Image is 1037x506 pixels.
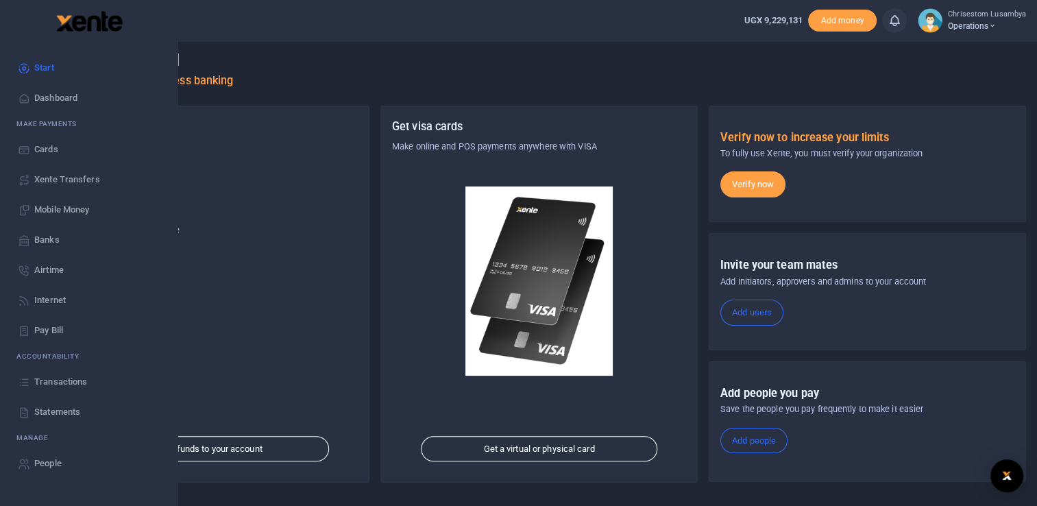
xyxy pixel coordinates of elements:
a: UGX 9,229,131 [744,14,803,27]
small: Chrisestom Lusambya [948,9,1026,21]
span: Airtime [34,263,64,277]
span: People [34,457,62,470]
h5: Add people you pay [720,387,1014,400]
a: Get a virtual or physical card [421,436,658,462]
a: Add users [720,300,783,326]
h5: UGX 9,229,131 [64,241,358,254]
h5: Get visa cards [392,120,686,134]
a: Statements [11,397,167,427]
a: Start [11,53,167,83]
a: People [11,448,167,479]
span: countability [27,351,79,361]
span: Dashboard [34,91,77,105]
li: Ac [11,346,167,367]
span: Start [34,61,54,75]
a: Cards [11,134,167,165]
span: Pay Bill [34,324,63,337]
a: Add funds to your account [93,436,330,462]
span: Banks [34,233,60,247]
h5: Account [64,173,358,186]
span: Xente Transfers [34,173,100,186]
span: ake Payments [23,119,77,129]
a: Transactions [11,367,167,397]
h5: Invite your team mates [720,258,1014,272]
h4: Hello [PERSON_NAME] [52,52,1026,67]
h5: Organization [64,120,358,134]
a: Verify now [720,171,785,197]
a: Airtime [11,255,167,285]
a: Internet [11,285,167,315]
li: M [11,427,167,448]
span: Mobile Money [34,203,89,217]
span: Add money [808,10,877,32]
a: profile-user Chrisestom Lusambya Operations [918,8,1026,33]
p: Your current account balance [64,224,358,237]
span: Operations [948,20,1026,32]
p: Make online and POS payments anywhere with VISA [392,140,686,154]
a: Mobile Money [11,195,167,225]
p: Save the people you pay frequently to make it easier [720,402,1014,416]
li: M [11,113,167,134]
span: Statements [34,405,80,419]
p: To fully use Xente, you must verify your organization [720,147,1014,160]
a: Banks [11,225,167,255]
p: Operations [64,193,358,207]
h5: Verify now to increase your limits [720,131,1014,145]
a: Dashboard [11,83,167,113]
li: Wallet ballance [739,14,808,27]
span: Cards [34,143,58,156]
h5: Welcome to better business banking [52,74,1026,88]
a: logo-small logo-large logo-large [55,15,123,25]
li: Toup your wallet [808,10,877,32]
p: INNOVATION VILLAGE [64,140,358,154]
span: Transactions [34,375,87,389]
a: Pay Bill [11,315,167,346]
a: Add money [808,14,877,25]
div: Open Intercom Messenger [990,459,1023,492]
img: logo-large [56,11,123,32]
img: xente-_physical_cards.png [465,186,613,376]
p: Add initiators, approvers and admins to your account [720,275,1014,289]
img: profile-user [918,8,942,33]
a: Add people [720,428,788,454]
span: Internet [34,293,66,307]
span: UGX 9,229,131 [744,15,803,25]
a: Xente Transfers [11,165,167,195]
span: anage [23,433,49,443]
